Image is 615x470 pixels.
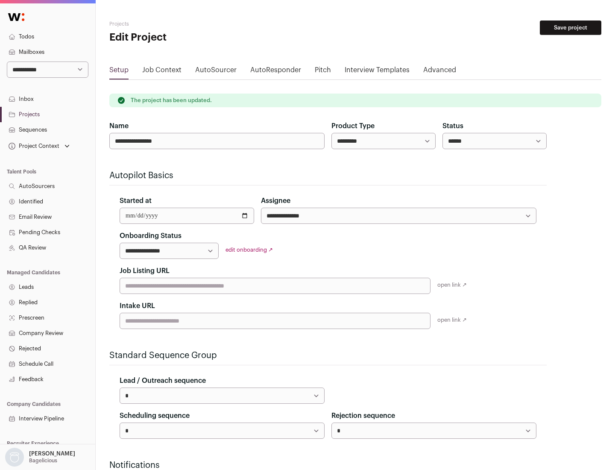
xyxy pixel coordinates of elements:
label: Product Type [331,121,375,131]
a: Advanced [423,65,456,79]
a: AutoSourcer [195,65,237,79]
p: The project has been updated. [131,97,212,104]
button: Save project [540,21,601,35]
a: Pitch [315,65,331,79]
h1: Edit Project [109,31,273,44]
label: Lead / Outreach sequence [120,376,206,386]
img: nopic.png [5,448,24,467]
a: Job Context [142,65,182,79]
button: Open dropdown [7,140,71,152]
label: Scheduling sequence [120,411,190,421]
button: Open dropdown [3,448,77,467]
h2: Standard Sequence Group [109,350,547,361]
label: Status [442,121,463,131]
label: Onboarding Status [120,231,182,241]
p: Bagelicious [29,457,57,464]
a: AutoResponder [250,65,301,79]
h2: Autopilot Basics [109,170,547,182]
a: edit onboarding ↗ [225,247,273,253]
img: Wellfound [3,9,29,26]
label: Name [109,121,129,131]
h2: Projects [109,21,273,27]
label: Intake URL [120,301,155,311]
label: Rejection sequence [331,411,395,421]
div: Project Context [7,143,59,150]
label: Assignee [261,196,290,206]
label: Job Listing URL [120,266,170,276]
a: Setup [109,65,129,79]
a: Interview Templates [345,65,410,79]
label: Started at [120,196,152,206]
p: [PERSON_NAME] [29,450,75,457]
